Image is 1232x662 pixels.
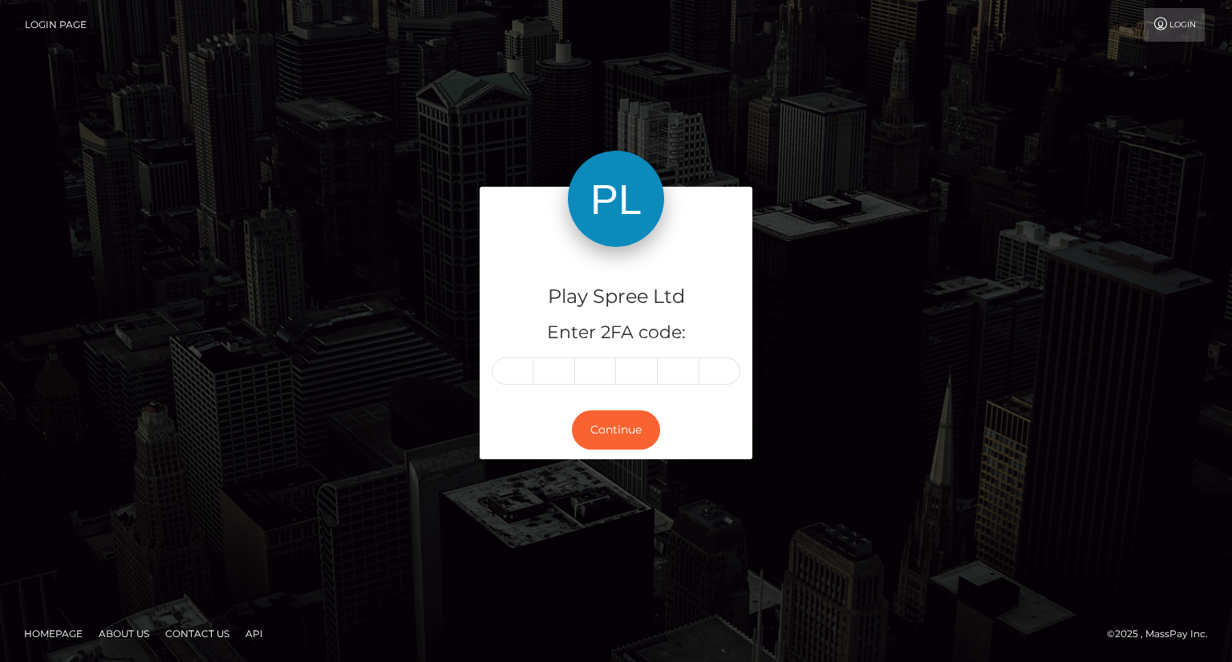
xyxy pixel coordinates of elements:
h5: Enter 2FA code: [492,321,740,345]
img: Play Spree Ltd [568,151,664,247]
h4: Play Spree Ltd [492,283,740,311]
a: About Us [92,621,156,646]
a: Homepage [18,621,89,646]
div: © 2025 , MassPay Inc. [1107,625,1220,643]
button: Continue [572,410,660,450]
a: API [239,621,269,646]
a: Contact Us [159,621,236,646]
a: Login [1144,8,1205,42]
a: Login Page [25,8,87,42]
